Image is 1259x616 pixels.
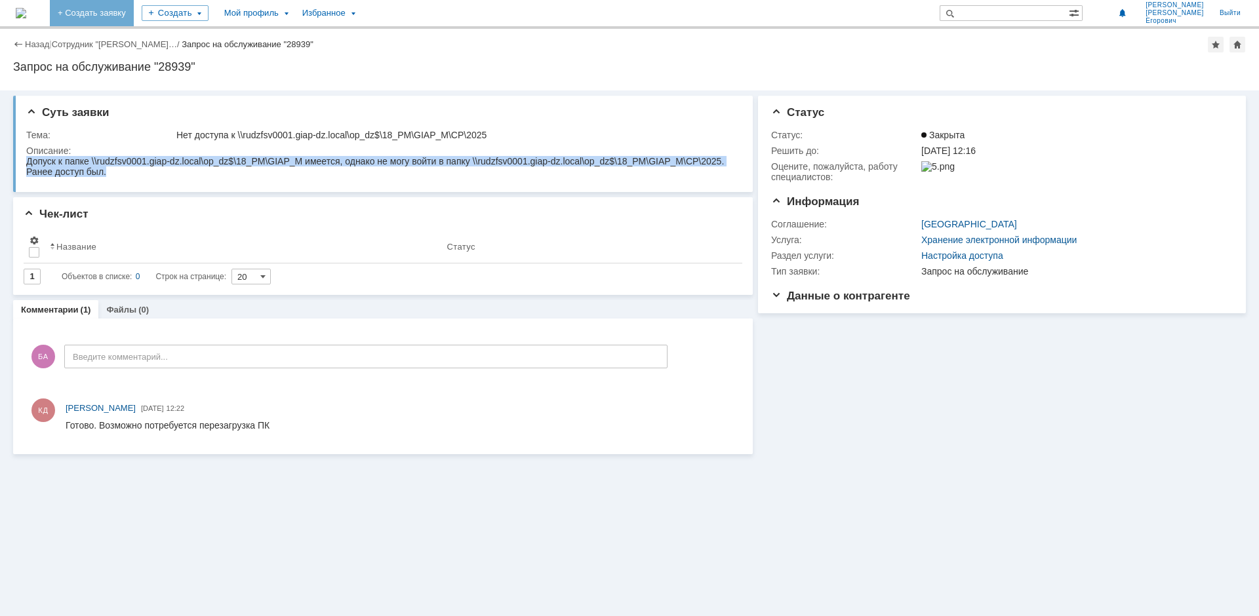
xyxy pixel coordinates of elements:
div: Тип заявки: [771,266,919,277]
th: Статус [441,230,732,263]
div: 0 [136,269,140,284]
div: Создать [142,5,209,21]
div: Соглашение: [771,219,919,229]
div: Название [56,242,96,252]
span: [DATE] 12:16 [921,145,976,156]
div: Статус: [771,130,919,140]
div: | [49,39,51,48]
span: Информация [771,195,859,208]
div: Описание: [26,145,735,156]
span: Суть заявки [26,106,109,119]
div: (1) [81,305,91,315]
span: Настройки [29,235,39,246]
div: (0) [138,305,149,315]
div: Тема: [26,130,174,140]
div: Статус [447,242,475,252]
div: Запрос на обслуживание "28939" [13,60,1246,73]
div: Добавить в избранное [1208,37,1224,52]
div: Раздел услуги: [771,250,919,261]
a: Хранение электронной информации [921,235,1077,245]
span: Статус [771,106,824,119]
i: Строк на странице: [62,269,226,284]
div: Oцените, пожалуйста, работу специалистов: [771,161,919,182]
span: Чек-лист [24,208,89,220]
span: Объектов в списке: [62,272,132,281]
img: logo [16,8,26,18]
span: [PERSON_NAME] [1146,1,1204,9]
div: Услуга: [771,235,919,245]
img: 5.png [921,161,955,172]
div: Запрос на обслуживание "28939" [182,39,313,49]
a: Файлы [106,305,136,315]
div: Запрос на обслуживание [921,266,1226,277]
span: БА [31,345,55,368]
a: Перейти на домашнюю страницу [16,8,26,18]
a: [PERSON_NAME] [66,402,136,415]
div: Нет доступа к \\rudzfsv0001.giap-dz.local\op_dz$\18_PM\GIAP_M\CP\2025 [176,130,732,140]
a: Комментарии [21,305,79,315]
span: Закрыта [921,130,965,140]
span: Егорович [1146,17,1204,25]
th: Название [45,230,441,263]
span: 12:22 [167,404,185,412]
a: Настройка доступа [921,250,1003,261]
div: Сделать домашней страницей [1229,37,1245,52]
a: [GEOGRAPHIC_DATA] [921,219,1017,229]
span: [PERSON_NAME] [66,403,136,413]
div: Решить до: [771,145,919,156]
div: / [52,39,182,49]
span: Данные о контрагенте [771,290,910,302]
a: Сотрудник "[PERSON_NAME]… [52,39,177,49]
a: Назад [25,39,49,49]
span: [DATE] [141,404,164,412]
span: Расширенный поиск [1069,6,1082,18]
span: [PERSON_NAME] [1146,9,1204,17]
